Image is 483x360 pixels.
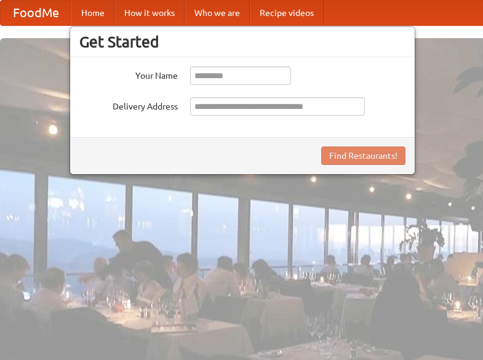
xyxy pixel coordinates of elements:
[79,33,405,51] h3: Get Started
[185,1,250,25] a: Who we are
[321,146,405,165] button: Find Restaurants!
[79,66,178,82] label: Your Name
[79,97,178,113] label: Delivery Address
[250,1,324,25] a: Recipe videos
[1,1,71,25] a: FoodMe
[71,1,114,25] a: Home
[114,1,185,25] a: How it works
